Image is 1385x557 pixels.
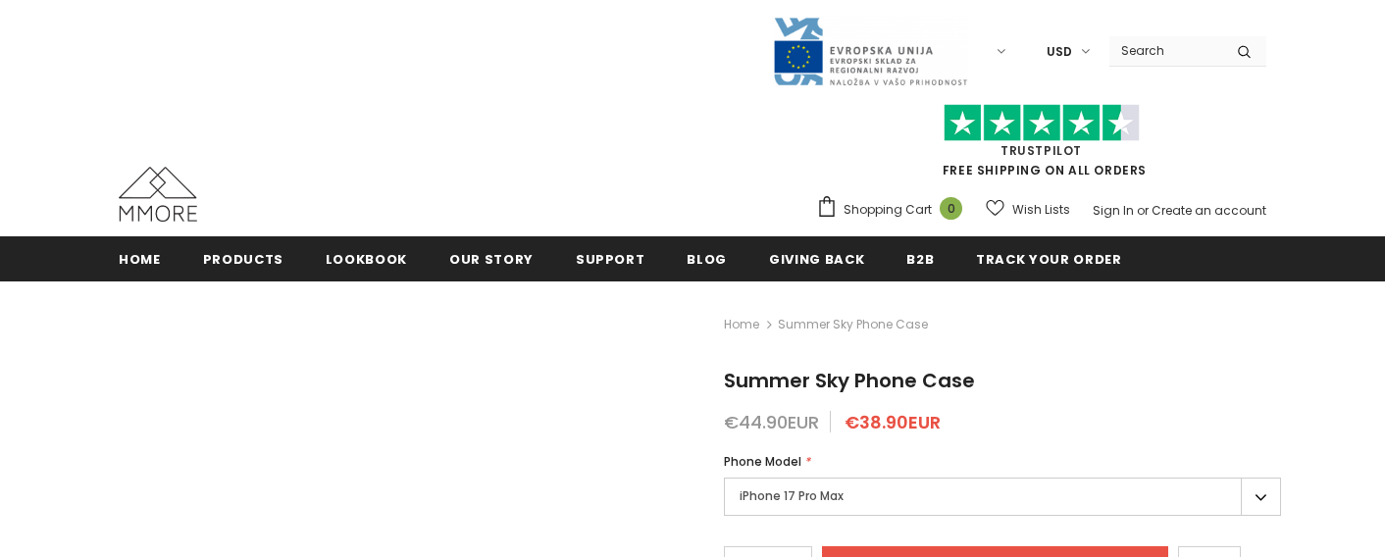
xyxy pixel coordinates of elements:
a: Products [203,236,283,280]
span: B2B [906,250,934,269]
a: Wish Lists [986,192,1070,227]
span: Wish Lists [1012,200,1070,220]
span: USD [1047,42,1072,62]
a: Blog [687,236,727,280]
span: Products [203,250,283,269]
span: support [576,250,645,269]
a: Shopping Cart 0 [816,195,972,225]
span: Track your order [976,250,1121,269]
span: Home [119,250,161,269]
a: Create an account [1152,202,1266,219]
img: Javni Razpis [772,16,968,87]
span: Summer Sky Phone Case [778,313,928,336]
span: €38.90EUR [845,410,941,434]
span: €44.90EUR [724,410,819,434]
a: Lookbook [326,236,407,280]
span: Our Story [449,250,534,269]
label: iPhone 17 Pro Max [724,478,1281,516]
span: 0 [940,197,962,220]
img: MMORE Cases [119,167,197,222]
span: Shopping Cart [844,200,932,220]
a: support [576,236,645,280]
a: Home [119,236,161,280]
img: Trust Pilot Stars [944,104,1140,142]
span: Giving back [769,250,864,269]
a: Track your order [976,236,1121,280]
span: Phone Model [724,453,801,470]
a: Our Story [449,236,534,280]
a: Trustpilot [1000,142,1082,159]
span: Blog [687,250,727,269]
a: Javni Razpis [772,42,968,59]
input: Search Site [1109,36,1222,65]
a: Giving back [769,236,864,280]
a: B2B [906,236,934,280]
a: Home [724,313,759,336]
span: Summer Sky Phone Case [724,367,975,394]
span: Lookbook [326,250,407,269]
span: FREE SHIPPING ON ALL ORDERS [816,113,1266,178]
span: or [1137,202,1149,219]
a: Sign In [1093,202,1134,219]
